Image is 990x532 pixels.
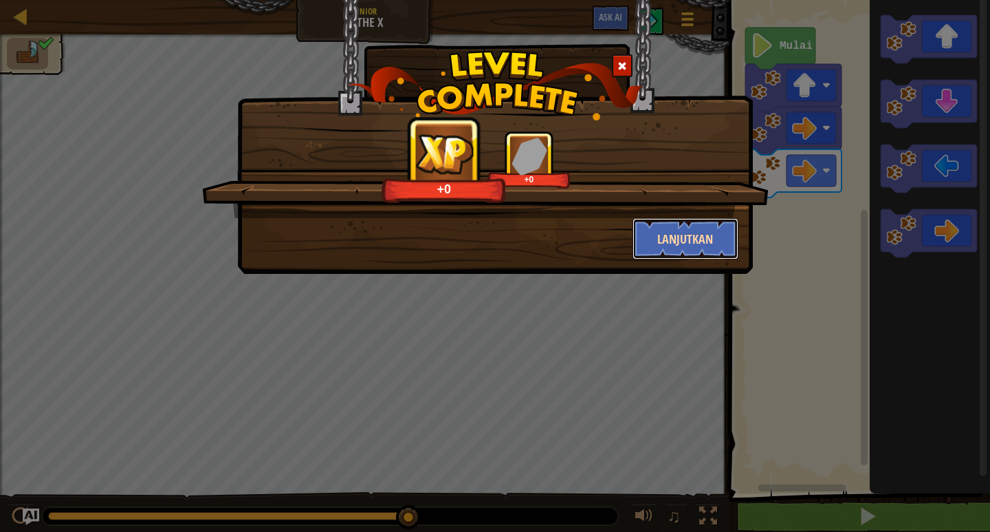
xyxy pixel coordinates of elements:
img: reward_icon_gems.png [511,137,547,175]
button: Lanjutkan [632,218,739,259]
img: reward_icon_xp.png [416,134,474,174]
div: +0 [386,181,503,197]
div: +0 [490,174,568,184]
img: level_complete.png [348,51,643,120]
